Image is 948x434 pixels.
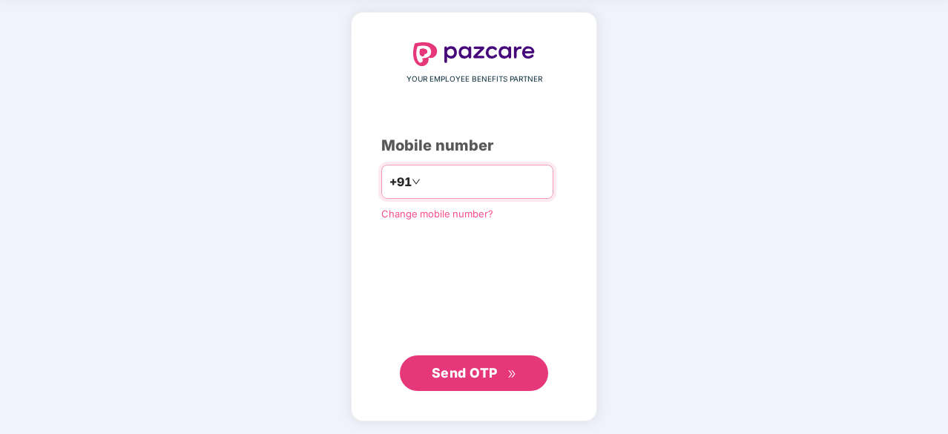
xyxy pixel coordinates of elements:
a: Change mobile number? [381,208,493,220]
img: logo [413,42,535,66]
button: Send OTPdouble-right [400,355,548,391]
span: Send OTP [432,365,498,381]
span: double-right [507,369,517,379]
div: Mobile number [381,134,567,157]
span: down [412,177,421,186]
span: YOUR EMPLOYEE BENEFITS PARTNER [406,73,542,85]
span: +91 [389,173,412,191]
